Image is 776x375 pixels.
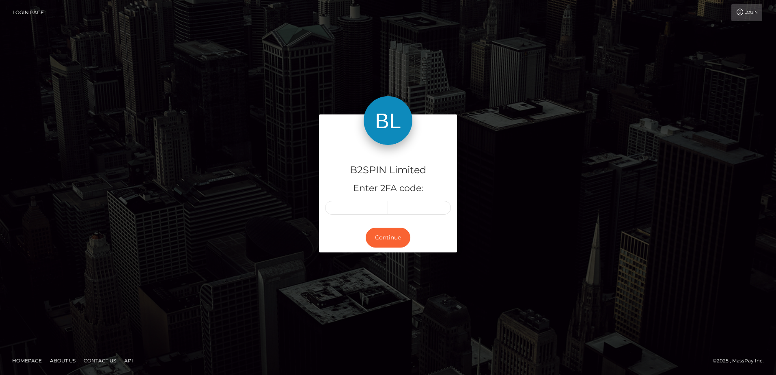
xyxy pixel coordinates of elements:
[731,4,762,21] a: Login
[713,356,770,365] div: © 2025 , MassPay Inc.
[325,163,451,177] h4: B2SPIN Limited
[364,96,412,145] img: B2SPIN Limited
[366,228,410,248] button: Continue
[325,182,451,195] h5: Enter 2FA code:
[47,354,79,367] a: About Us
[9,354,45,367] a: Homepage
[121,354,136,367] a: API
[80,354,119,367] a: Contact Us
[13,4,44,21] a: Login Page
